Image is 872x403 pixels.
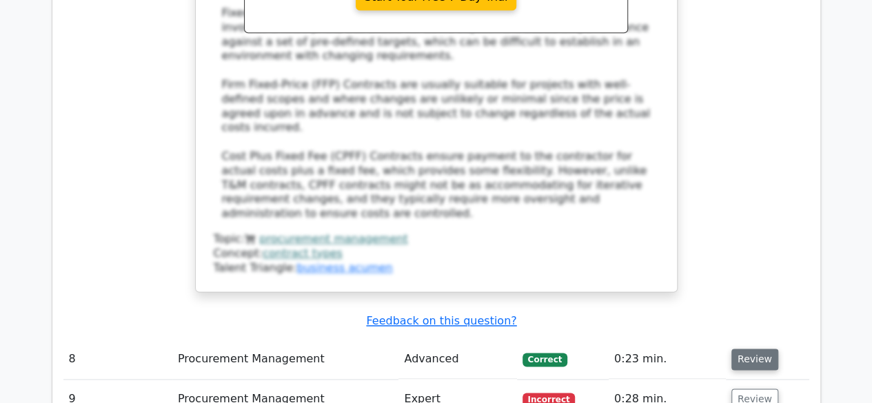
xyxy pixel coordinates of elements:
[296,261,392,274] a: business acumen
[63,340,172,379] td: 8
[259,232,407,245] a: procurement management
[214,232,659,275] div: Talent Triangle:
[263,247,343,260] a: contract types
[609,340,726,379] td: 0:23 min.
[366,314,516,327] a: Feedback on this question?
[172,340,398,379] td: Procurement Management
[731,349,778,370] button: Review
[214,232,659,247] div: Topic:
[523,353,567,366] span: Correct
[214,247,659,261] div: Concept:
[398,340,516,379] td: Advanced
